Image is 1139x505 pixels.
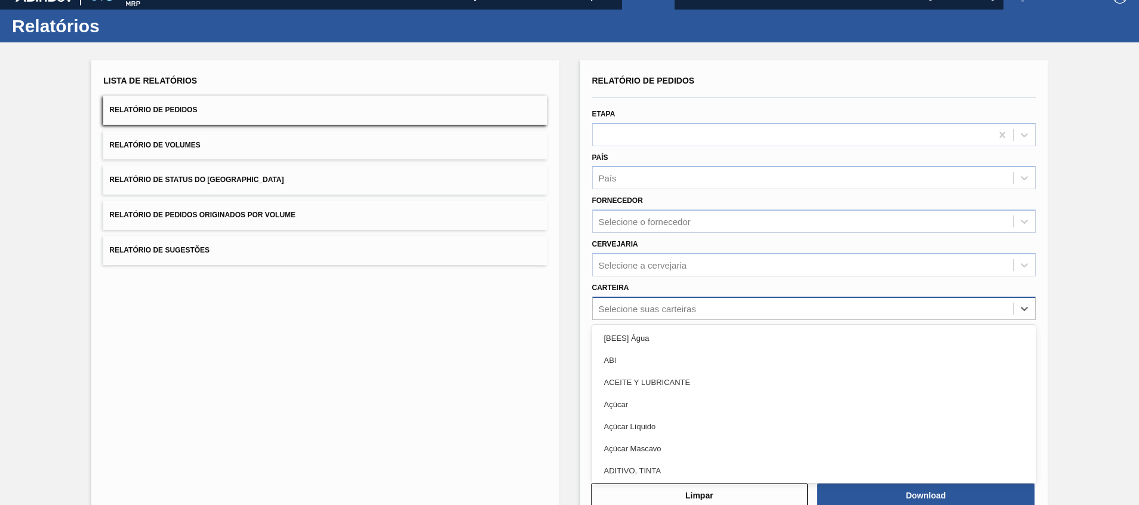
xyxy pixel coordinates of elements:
div: Adjuntos [592,482,1036,504]
label: País [592,153,608,162]
label: Cervejaria [592,240,638,248]
div: Açúcar [592,393,1036,415]
div: País [599,173,617,183]
div: Selecione suas carteiras [599,303,696,313]
span: Relatório de Pedidos Originados por Volume [109,211,295,219]
button: Relatório de Pedidos [103,96,547,125]
label: Carteira [592,284,629,292]
button: Relatório de Pedidos Originados por Volume [103,201,547,230]
button: Relatório de Volumes [103,131,547,160]
button: Relatório de Sugestões [103,236,547,265]
div: Selecione a cervejaria [599,260,687,270]
span: Relatório de Pedidos [592,76,695,85]
h1: Relatórios [12,19,224,33]
span: Relatório de Status do [GEOGRAPHIC_DATA] [109,175,284,184]
label: Fornecedor [592,196,643,205]
div: Selecione o fornecedor [599,217,691,227]
label: Etapa [592,110,615,118]
span: Relatório de Volumes [109,141,200,149]
span: Relatório de Sugestões [109,246,210,254]
button: Relatório de Status do [GEOGRAPHIC_DATA] [103,165,547,195]
div: ADITIVO, TINTA [592,460,1036,482]
span: Relatório de Pedidos [109,106,197,114]
div: ACEITE Y LUBRICANTE [592,371,1036,393]
div: Açúcar Mascavo [592,438,1036,460]
div: [BEES] Água [592,327,1036,349]
div: Açúcar Líquido [592,415,1036,438]
span: Lista de Relatórios [103,76,197,85]
div: ABI [592,349,1036,371]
